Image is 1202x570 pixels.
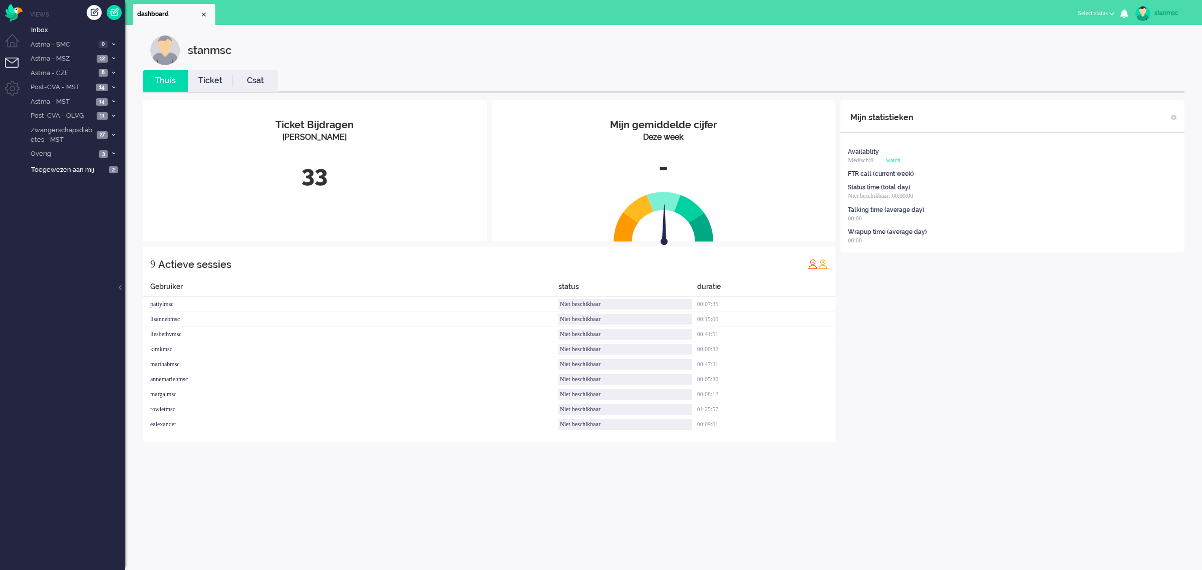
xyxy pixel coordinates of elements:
div: Deze week [499,132,828,143]
div: Wrapup time (average day) [848,228,927,236]
button: Select status [1072,6,1120,21]
div: Creëer ticket [87,5,102,20]
div: ealexander [143,417,558,432]
div: Niet beschikbaar [558,329,692,340]
div: Niet beschikbaar [558,404,692,415]
div: Ticket Bijdragen [150,118,479,132]
a: Inbox [29,24,125,35]
li: Views [30,10,125,19]
span: 3 [99,150,108,158]
a: Quick Ticket [107,5,122,20]
div: 9 [150,254,155,274]
div: 00:41:51 [697,327,836,342]
span: Astma - MST [29,97,93,107]
div: Close tab [200,11,208,19]
a: Ticket [188,75,233,87]
span: 00:00 [848,215,861,222]
div: lisannebmsc [143,312,558,327]
div: Niet beschikbaar [558,374,692,385]
span: 14 [96,84,108,91]
span: Overig [29,149,96,159]
span: Post-CVA - MST [29,83,93,92]
a: stanmsc [1133,6,1192,21]
img: profile_red.svg [808,259,818,269]
span: Post-CVA - OLVG [29,111,94,121]
div: 33 [150,158,479,191]
div: stanmsc [188,35,231,65]
img: arrow.svg [643,204,686,247]
span: Zwangerschapsdiabetes - MST [29,126,94,144]
span: 27 [97,131,108,139]
a: Csat [233,75,278,87]
div: Mijn statistieken [850,108,914,128]
div: Mijn gemiddelde cijfer [499,118,828,132]
div: Actieve sessies [158,254,231,274]
li: Ticket [188,70,233,92]
span: 2 [109,166,118,174]
img: semi_circle.svg [614,191,714,242]
span: Medisch:0 [848,157,873,164]
div: margalmsc [143,387,558,402]
div: Niet beschikbaar [558,314,692,325]
li: Dashboard [133,4,215,25]
li: Admin menu [5,81,28,104]
div: 00:47:31 [697,357,836,372]
li: Thuis [143,70,188,92]
div: [PERSON_NAME] [150,132,479,143]
div: kimkmsc [143,342,558,357]
div: marthabmsc [143,357,558,372]
span: Niet beschikbaar: 00:00:00 [848,192,913,199]
li: Select status [1072,3,1120,25]
div: 01:25:57 [697,402,836,417]
div: Availablity [848,148,879,156]
img: profile_orange.svg [818,259,828,269]
img: avatar [1135,6,1150,21]
div: 00:08:12 [697,387,836,402]
span: Toegewezen aan mij [31,165,106,175]
span: Astma - MSZ [29,54,94,64]
div: annemariehmsc [143,372,558,387]
div: Gebruiker [143,281,558,297]
div: stanmsc [1154,8,1192,18]
span: 12 [97,55,108,63]
span: Astma - CZE [29,69,96,78]
div: 00:00:32 [697,342,836,357]
li: Tickets menu [5,58,28,80]
div: - [499,151,828,184]
div: status [558,281,697,297]
img: flow_omnibird.svg [5,4,23,22]
a: Thuis [143,75,188,87]
div: 00:09:01 [697,417,836,432]
div: 00:05:30 [697,372,836,387]
div: liesbethvmsc [143,327,558,342]
div: Niet beschikbaar [558,389,692,400]
div: Niet beschikbaar [558,359,692,370]
span: Astma - SMC [29,40,96,50]
span: 00:00 [848,237,861,244]
span: Inbox [31,26,125,35]
span: dashboard [137,10,200,19]
li: Csat [233,70,278,92]
div: Niet beschikbaar [558,299,692,310]
div: Talking time (average day) [848,206,925,214]
a: Omnidesk [5,7,23,14]
div: FTR call (current week) [848,170,914,178]
div: 00:15:00 [697,312,836,327]
div: pattylmsc [143,297,558,312]
div: rowietmsc [143,402,558,417]
li: Dashboard menu [5,34,28,57]
div: Niet beschikbaar [558,344,692,355]
span: 11 [97,112,108,120]
div: Status time (total day) [848,183,911,192]
span: 14 [96,98,108,106]
a: Toegewezen aan mij 2 [29,164,125,175]
div: Niet beschikbaar [558,419,692,430]
span: watch [886,157,900,164]
span: Select status [1078,10,1108,17]
div: 00:07:35 [697,297,836,312]
img: customer.svg [150,35,180,65]
div: duratie [697,281,836,297]
span: 8 [99,69,108,77]
span: 0 [99,41,108,48]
